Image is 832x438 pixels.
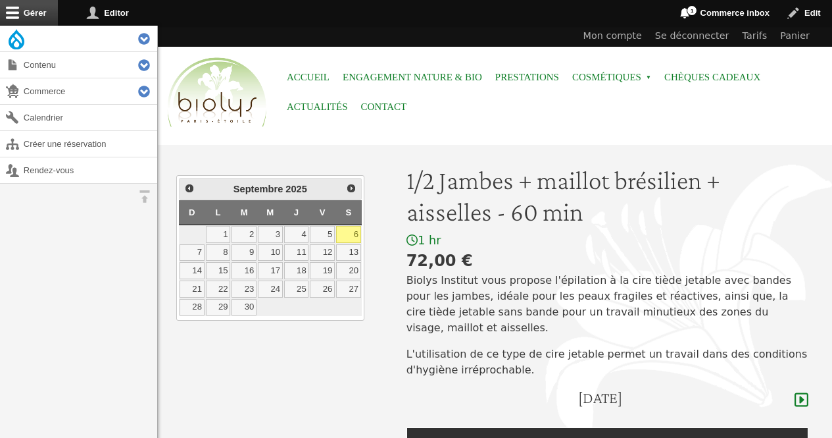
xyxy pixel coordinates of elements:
a: 1 [206,226,231,243]
a: 22 [206,281,231,298]
a: 3 [258,226,283,243]
header: Entête du site [158,26,832,138]
span: Lundi [215,207,220,217]
a: 25 [284,281,309,298]
p: L'utilisation de ce type de cire jetable permet un travail dans des conditions d'hygiène irréproc... [406,346,808,378]
span: Dimanche [189,207,195,217]
a: 17 [258,262,283,279]
a: 8 [206,244,231,261]
a: Engagement Nature & Bio [343,63,482,92]
img: Accueil [164,55,270,130]
a: 24 [258,281,283,298]
a: Mon compte [577,26,648,47]
a: 13 [336,244,361,261]
span: Mercredi [266,207,274,217]
a: 20 [336,262,361,279]
h4: [DATE] [578,389,622,408]
a: 9 [232,244,257,261]
a: Chèques cadeaux [664,63,760,92]
span: Vendredi [320,207,326,217]
a: Panier [773,26,816,47]
span: Jeudi [294,207,299,217]
a: Actualités [287,92,348,122]
a: Suivant [342,180,359,197]
a: 18 [284,262,309,279]
div: 72,00 € [406,249,808,273]
a: Précédent [181,180,198,197]
a: 5 [310,226,335,243]
a: 29 [206,299,231,316]
a: 27 [336,281,361,298]
a: 14 [180,262,205,279]
a: Se déconnecter [648,26,736,47]
a: 26 [310,281,335,298]
span: Samedi [346,207,352,217]
a: 10 [258,244,283,261]
a: 16 [232,262,257,279]
a: Accueil [287,63,330,92]
span: » [646,75,651,80]
a: 2 [232,226,257,243]
span: Mardi [241,207,248,217]
a: 7 [180,244,205,261]
a: 4 [284,226,309,243]
a: 6 [336,226,361,243]
a: Prestations [495,63,559,92]
a: 23 [232,281,257,298]
h1: 1/2 Jambes + maillot brésilien + aisselles - 60 min [406,165,808,228]
span: Septembre [233,184,283,194]
a: Contact [361,92,407,122]
a: 11 [284,244,309,261]
div: 1 hr [406,233,808,248]
span: 1 [687,5,697,16]
a: 12 [310,244,335,261]
a: 15 [206,262,231,279]
span: 2025 [285,184,307,194]
a: Tarifs [736,26,774,47]
span: Précédent [184,183,195,194]
button: Orientation horizontale [132,184,157,209]
a: 21 [180,281,205,298]
a: 28 [180,299,205,316]
span: Cosmétiques [572,63,651,92]
a: 30 [232,299,257,316]
span: Suivant [346,183,356,194]
a: 19 [310,262,335,279]
p: Biolys Institut vous propose l'épilation à la cire tiède jetable avec bandes pour les jambes, idé... [406,273,808,336]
